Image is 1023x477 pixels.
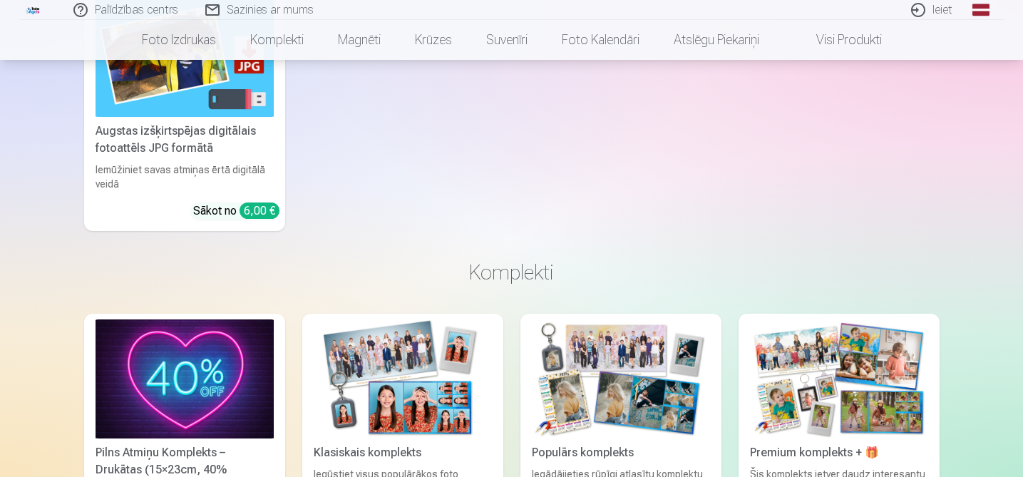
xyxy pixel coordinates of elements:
[240,202,279,219] div: 6,00 €
[776,20,899,60] a: Visi produkti
[308,444,498,461] div: Klasiskais komplekts
[532,319,710,438] img: Populārs komplekts
[657,20,776,60] a: Atslēgu piekariņi
[744,444,934,461] div: Premium komplekts + 🎁
[193,202,279,220] div: Sākot no
[90,163,279,191] div: Iemūžiniet savas atmiņas ērtā digitālā veidā
[321,20,398,60] a: Magnēti
[125,20,233,60] a: Foto izdrukas
[26,6,41,14] img: /fa1
[545,20,657,60] a: Foto kalendāri
[90,123,279,157] div: Augstas izšķirtspējas digitālais fotoattēls JPG formātā
[96,260,928,285] h3: Komplekti
[314,319,492,438] img: Klasiskais komplekts
[526,444,716,461] div: Populārs komplekts
[750,319,928,438] img: Premium komplekts + 🎁
[398,20,469,60] a: Krūzes
[96,319,274,438] img: Pilns Atmiņu Komplekts – Drukātas (15×23cm, 40% ATLAIDE) un 🎁 Digitālas Fotogrāfijas
[233,20,321,60] a: Komplekti
[469,20,545,60] a: Suvenīri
